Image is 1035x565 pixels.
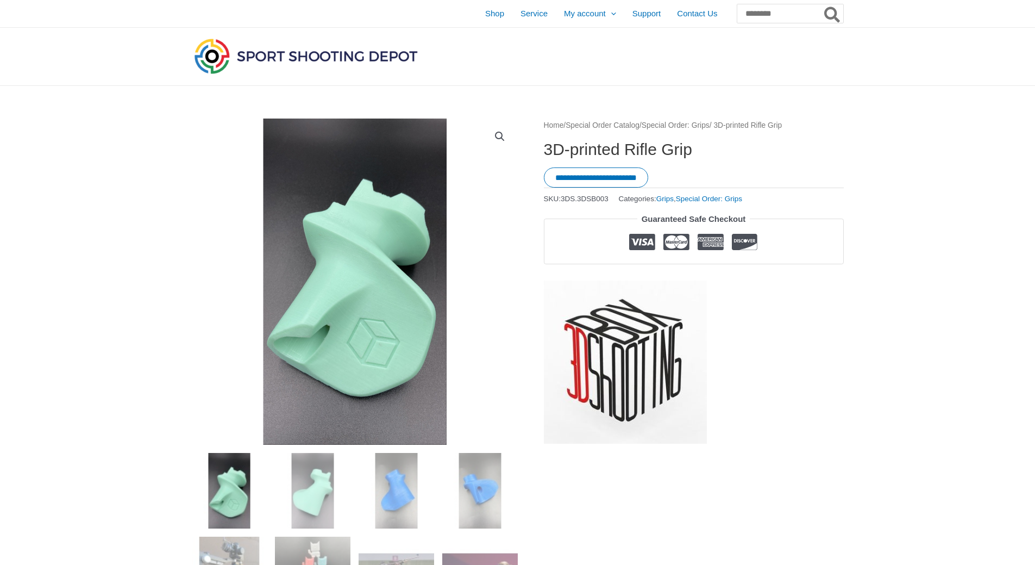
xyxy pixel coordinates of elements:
[192,453,267,529] img: 3D-printed Rifle Grip
[192,119,518,445] img: 3D-printed Rifle Grip
[642,121,710,129] a: Special Order: Grips
[561,195,609,203] span: 3DS.3DSB003
[566,121,639,129] a: Special Order Catalog
[676,195,742,203] a: Special Order: Grips
[822,4,843,23] button: Search
[544,121,564,129] a: Home
[619,192,742,206] span: Categories: ,
[656,195,674,203] a: Grips
[490,127,510,146] a: View full-screen image gallery
[275,453,350,529] img: 3D-printed Rifle Grip - Image 2
[544,281,707,444] a: 3D Shooting Box
[442,453,518,529] img: 3D-printed Rifle Grip - Image 4
[192,36,420,76] img: Sport Shooting Depot
[544,140,844,159] h1: 3D-printed Rifle Grip
[359,453,434,529] img: 3D-printed Rifle Grip - Image 3
[637,212,750,227] legend: Guaranteed Safe Checkout
[544,192,609,206] span: SKU:
[544,119,844,133] nav: Breadcrumb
